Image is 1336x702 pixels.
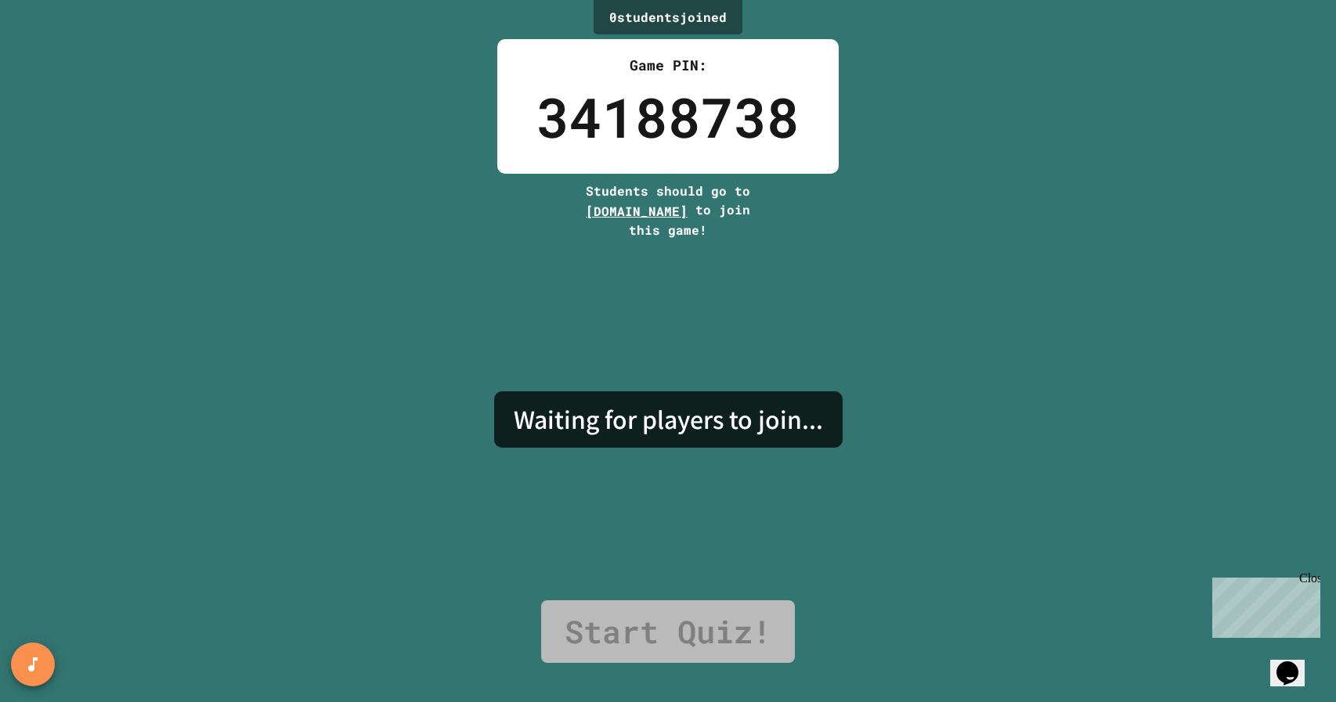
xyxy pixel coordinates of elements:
[6,6,108,99] div: Chat with us now!Close
[11,643,55,686] button: SpeedDial basic example
[536,55,800,76] div: Game PIN:
[541,600,795,663] a: Start Quiz!
[570,182,766,239] div: Students should go to to join this game!
[1206,571,1320,638] iframe: chat widget
[514,403,823,436] h4: Waiting for players to join...
[536,76,800,158] div: 34188738
[586,203,688,219] span: [DOMAIN_NAME]
[1270,639,1320,686] iframe: chat widget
